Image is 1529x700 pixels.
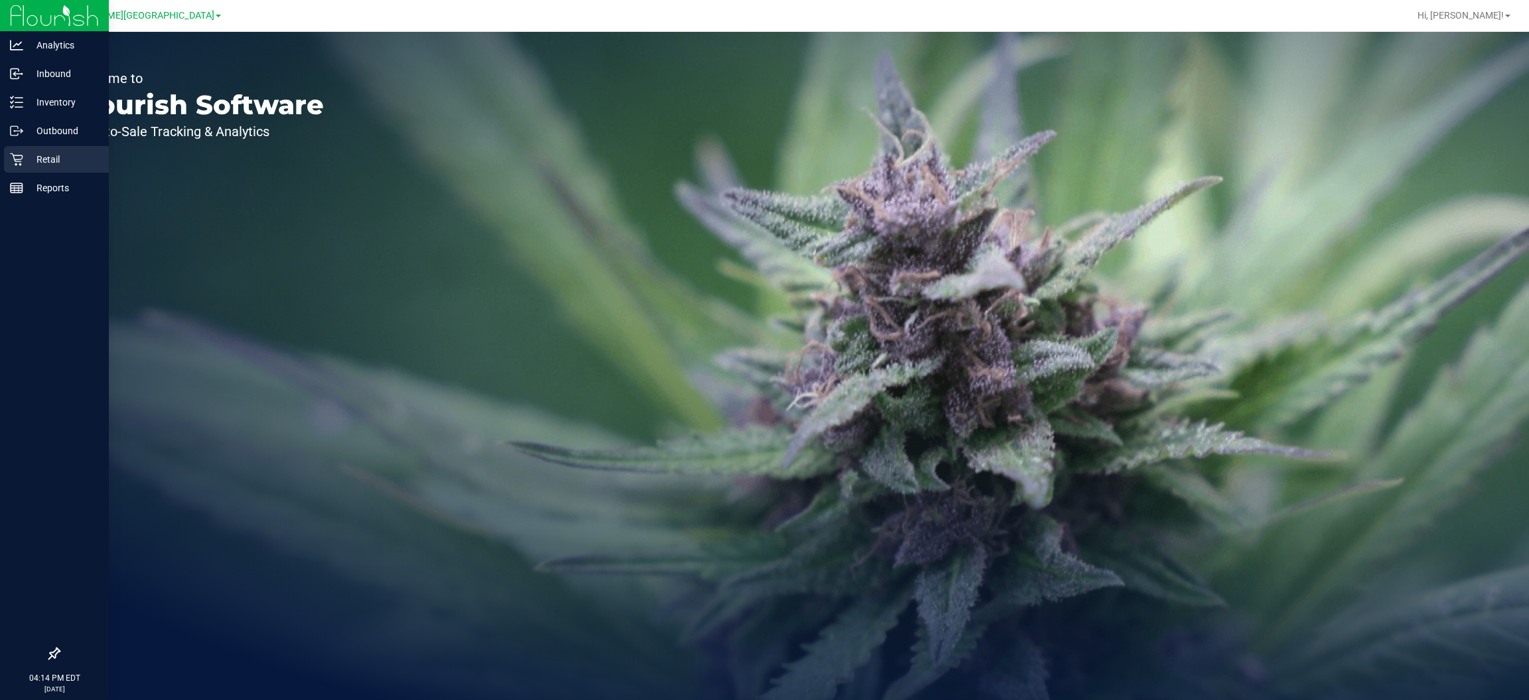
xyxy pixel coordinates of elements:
[72,92,324,118] p: Flourish Software
[10,67,23,80] inline-svg: Inbound
[23,66,103,82] p: Inbound
[23,180,103,196] p: Reports
[10,124,23,137] inline-svg: Outbound
[50,10,214,21] span: [PERSON_NAME][GEOGRAPHIC_DATA]
[23,151,103,167] p: Retail
[23,37,103,53] p: Analytics
[10,181,23,195] inline-svg: Reports
[23,123,103,139] p: Outbound
[10,96,23,109] inline-svg: Inventory
[72,72,324,85] p: Welcome to
[72,125,324,138] p: Seed-to-Sale Tracking & Analytics
[23,94,103,110] p: Inventory
[1418,10,1504,21] span: Hi, [PERSON_NAME]!
[6,684,103,694] p: [DATE]
[6,672,103,684] p: 04:14 PM EDT
[10,39,23,52] inline-svg: Analytics
[10,153,23,166] inline-svg: Retail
